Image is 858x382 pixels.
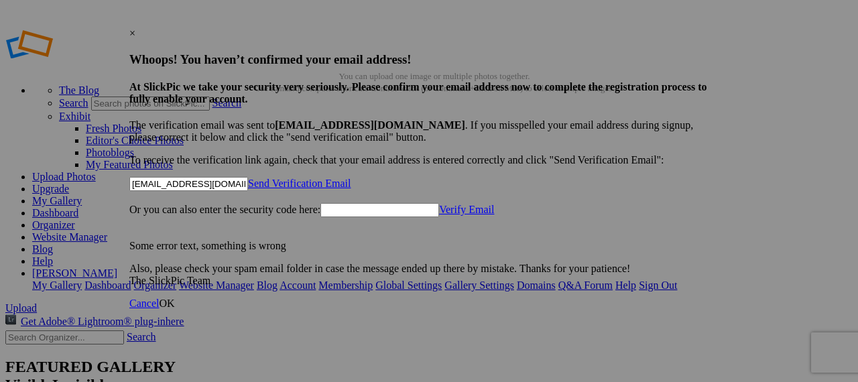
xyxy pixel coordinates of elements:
h4: At SlickPic we take your security very seriously. Please confirm your email address now to comple... [129,81,711,105]
h3: Whoops! You haven’t confirmed your email address! [129,52,711,67]
p: Also, please check your spam email folder in case the message ended up there by mistake. Thanks f... [129,263,711,287]
a: Cancel [129,298,159,309]
span: OK [159,298,174,309]
p: Some error text, something is wrong [129,240,711,252]
p: The verification email was sent to . If you misspelled your email address during signup, please c... [129,119,711,143]
a: Send Verification Email [248,178,351,189]
p: To receive the verification link again, check that your email address is entered correctly and cl... [129,154,711,166]
a: Verify Email [439,204,494,215]
div: × [129,27,711,40]
b: [EMAIL_ADDRESS][DOMAIN_NAME] [275,119,465,131]
span: Or you can also enter the security code here: [129,204,320,215]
